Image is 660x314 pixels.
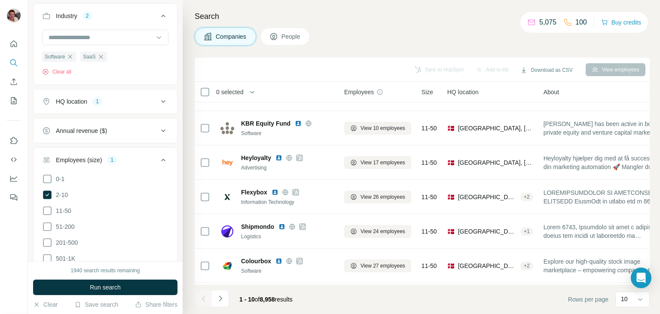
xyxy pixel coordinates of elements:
[52,222,75,231] span: 51-200
[239,296,293,303] span: results
[361,159,405,166] span: View 17 employees
[52,191,68,199] span: 2-10
[135,300,177,309] button: Share filters
[568,295,608,304] span: Rows per page
[56,97,87,106] div: HQ location
[272,189,278,196] img: LinkedIn logo
[241,222,274,231] span: Shipmondo
[422,124,437,132] span: 11-50
[7,93,21,108] button: My lists
[631,268,651,288] div: Open Intercom Messenger
[241,198,334,206] div: Information Technology
[621,295,628,303] p: 10
[241,267,334,275] div: Software
[52,238,78,247] span: 201-500
[241,257,271,265] span: Colourbox
[520,228,533,235] div: + 1
[239,296,255,303] span: 1 - 10
[56,126,107,135] div: Annual revenue ($)
[544,88,559,96] span: About
[42,68,71,76] button: Clear all
[74,300,118,309] button: Save search
[45,53,65,61] span: Software
[83,53,95,61] span: SaaS
[34,6,177,30] button: Industry2
[422,262,437,270] span: 11-50
[520,262,533,270] div: + 2
[447,262,455,270] span: 🇩🇰
[34,150,177,174] button: Employees (size)1
[241,129,334,137] div: Software
[295,120,302,127] img: LinkedIn logo
[447,193,455,201] span: 🇩🇰
[361,228,405,235] span: View 24 employees
[278,223,285,230] img: LinkedIn logo
[52,175,64,183] span: 0-1
[7,36,21,52] button: Quick start
[447,88,479,96] span: HQ location
[34,120,177,141] button: Annual revenue ($)
[344,225,411,238] button: View 24 employees
[241,164,334,172] div: Advertising
[56,12,77,20] div: Industry
[447,158,455,167] span: 🇩🇰
[220,121,234,135] img: Logo of KBR Equity Fund
[7,9,21,22] img: Avatar
[361,262,405,270] span: View 27 employees
[275,154,282,161] img: LinkedIn logo
[361,193,405,201] span: View 26 employees
[344,122,411,135] button: View 10 employees
[458,158,533,167] span: [GEOGRAPHIC_DATA], [GEOGRAPHIC_DATA]
[241,154,271,162] span: Heyloyalty
[7,190,21,205] button: Feedback
[255,296,260,303] span: of
[220,225,234,238] img: Logo of Shipmondo
[539,17,556,28] p: 5,075
[275,258,282,265] img: LinkedIn logo
[56,156,102,164] div: Employees (size)
[520,193,533,201] div: + 2
[220,156,234,169] img: Logo of Heyloyalty
[601,16,641,28] button: Buy credits
[422,227,437,236] span: 11-50
[344,259,411,272] button: View 27 employees
[107,156,117,164] div: 1
[241,188,267,197] span: Flexybox
[447,124,455,132] span: 🇩🇰
[344,88,374,96] span: Employees
[7,171,21,186] button: Dashboard
[344,156,411,169] button: View 17 employees
[52,254,75,263] span: 501-1K
[7,152,21,167] button: Use Surfe API
[216,88,244,96] span: 0 selected
[281,32,301,41] span: People
[33,280,177,295] button: Run search
[344,191,411,203] button: View 26 employees
[458,227,517,236] span: [GEOGRAPHIC_DATA], Region of [GEOGRAPHIC_DATA]
[514,64,578,77] button: Download as CSV
[34,91,177,112] button: HQ location1
[90,283,121,292] span: Run search
[71,267,140,274] div: 1940 search results remaining
[92,98,102,105] div: 1
[7,55,21,71] button: Search
[212,290,229,307] button: Navigate to next page
[575,17,587,28] p: 100
[458,124,533,132] span: [GEOGRAPHIC_DATA], [GEOGRAPHIC_DATA]|[GEOGRAPHIC_DATA]
[447,227,455,236] span: 🇩🇰
[220,259,234,273] img: Logo of Colourbox
[220,190,234,204] img: Logo of Flexybox
[458,193,517,201] span: [GEOGRAPHIC_DATA], [GEOGRAPHIC_DATA]|[GEOGRAPHIC_DATA]
[260,296,275,303] span: 8,958
[458,262,517,270] span: [GEOGRAPHIC_DATA], [GEOGRAPHIC_DATA]
[7,133,21,148] button: Use Surfe on LinkedIn
[422,158,437,167] span: 11-50
[33,300,58,309] button: Clear
[82,12,92,20] div: 2
[195,10,650,22] h4: Search
[422,193,437,201] span: 11-50
[7,74,21,89] button: Enrich CSV
[241,119,290,128] span: KBR Equity Fund
[361,124,405,132] span: View 10 employees
[422,88,433,96] span: Size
